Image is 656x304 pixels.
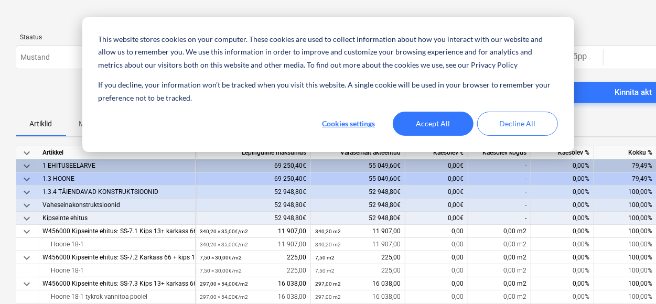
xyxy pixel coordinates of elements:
[405,290,468,303] div: 0,00
[82,17,574,152] div: Cookie banner
[468,251,531,264] div: 0,00 m2
[405,159,468,172] div: 0,00€
[315,294,341,300] small: 297,00 m2
[468,199,531,212] div: -
[531,199,594,212] div: 0,00%
[42,159,191,172] div: 1 EHITUSEELARVE
[42,264,191,277] div: Hoone 18-1
[308,112,389,136] button: Cookies settings
[405,251,468,264] div: 0,00
[468,159,531,172] div: -
[42,225,191,238] div: W456000 Kipseinte ehitus: SS-7.1 Kips 13+ karkass 66 + kips 13
[20,225,33,238] span: keyboard_arrow_down
[200,290,306,303] div: 16 038,00
[38,146,196,159] div: Artikkel
[200,238,306,251] div: 11 907,00
[531,277,594,290] div: 0,00%
[98,33,557,72] p: This website stores cookies on your computer. These cookies are used to collect information about...
[200,277,306,290] div: 16 038,00
[531,212,594,225] div: 0,00%
[196,199,311,212] div: 52 948,80€
[405,172,468,186] div: 0,00€
[531,172,594,186] div: 0,00%
[98,79,557,104] p: If you decline, your information won’t be tracked when you visit this website. A single cookie wi...
[42,212,191,225] div: Kipseinte ehitus
[315,238,401,251] div: 11 907,00
[311,199,405,212] div: 52 948,80€
[315,251,401,264] div: 225,00
[20,147,33,159] span: keyboard_arrow_down
[20,199,33,212] span: keyboard_arrow_down
[468,238,531,251] div: 0,00 m2
[531,264,594,277] div: 0,00%
[531,225,594,238] div: 0,00%
[196,172,311,186] div: 69 250,40€
[200,242,248,247] small: 340,20 × 35,00€ / m2
[405,186,468,199] div: 0,00€
[20,160,33,172] span: keyboard_arrow_down
[531,186,594,199] div: 0,00%
[315,290,401,303] div: 16 038,00
[42,199,191,212] div: Vaheseinakonstruktsioonid
[200,225,306,238] div: 11 907,00
[200,255,242,260] small: 7,50 × 30,00€ / m2
[20,278,33,290] span: keyboard_arrow_down
[42,251,191,264] div: W456000 Kipseinte ehitus: SS-7.2 Karkass 66 + kips 13
[311,172,405,186] div: 55 049,60€
[196,186,311,199] div: 52 948,80€
[566,50,616,64] input: Lõpp
[315,229,341,234] small: 340,20 m2
[20,186,33,199] span: keyboard_arrow_down
[468,172,531,186] div: -
[196,159,311,172] div: 69 250,40€
[468,290,531,303] div: 0,00 m2
[468,146,531,159] div: Käesolev kogus
[405,225,468,238] div: 0,00
[405,212,468,225] div: 0,00€
[200,281,248,287] small: 297,00 × 54,00€ / m2
[315,225,401,238] div: 11 907,00
[315,242,341,247] small: 340,20 m2
[477,112,558,136] button: Decline All
[405,146,468,159] div: Käesolev €
[393,112,474,136] button: Accept All
[28,118,53,129] p: Artiklid
[20,252,33,264] span: keyboard_arrow_down
[79,118,109,129] p: Manused
[42,277,191,290] div: W456000 Kipseinte ehitus: SS-7.3 Kips 13+ karkass 66 + kips 13 (märg)
[405,277,468,290] div: 0,00
[315,281,341,287] small: 297,00 m2
[20,52,50,63] p: Mustand
[20,212,33,225] span: keyboard_arrow_down
[42,186,191,199] div: 1.3.4 TÄIENDAVAD KONSTRUKTSIOONID
[315,268,335,274] small: 7,50 m2
[468,212,531,225] div: -
[42,238,191,251] div: Hoone 18-1
[311,212,405,225] div: 52 948,80€
[200,268,242,274] small: 7,50 × 30,00€ / m2
[200,264,306,277] div: 225,00
[315,264,401,277] div: 225,00
[42,172,191,186] div: 1.3 HOONE
[311,159,405,172] div: 55 049,60€
[468,277,531,290] div: 0,00 m2
[196,146,311,159] div: Lepinguline maksumus
[531,159,594,172] div: 0,00%
[200,294,248,300] small: 297,00 × 54,00€ / m2
[200,251,306,264] div: 225,00
[405,264,468,277] div: 0,00
[315,277,401,290] div: 16 038,00
[311,146,405,159] div: Varasemalt akteeritud
[468,225,531,238] div: 0,00 m2
[405,199,468,212] div: 0,00€
[20,34,110,41] div: Staatus
[531,251,594,264] div: 0,00%
[196,212,311,225] div: 52 948,80€
[20,173,33,186] span: keyboard_arrow_down
[315,255,335,260] small: 7,50 m2
[42,290,191,303] div: Hoone 18-1 tykrok vannitoa poolel
[468,186,531,199] div: -
[531,290,594,303] div: 0,00%
[531,146,594,159] div: Käesolev %
[405,238,468,251] div: 0,00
